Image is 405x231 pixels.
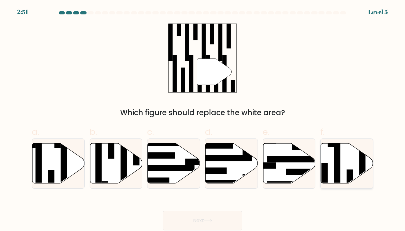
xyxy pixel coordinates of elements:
[368,7,388,17] div: Level 5
[205,126,212,138] span: d.
[32,126,39,138] span: a.
[320,126,325,138] span: f.
[147,126,154,138] span: c.
[197,59,231,85] g: "
[17,7,28,17] div: 2:51
[263,126,269,138] span: e.
[35,107,370,118] div: Which figure should replace the white area?
[163,211,242,230] button: Next
[90,126,97,138] span: b.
